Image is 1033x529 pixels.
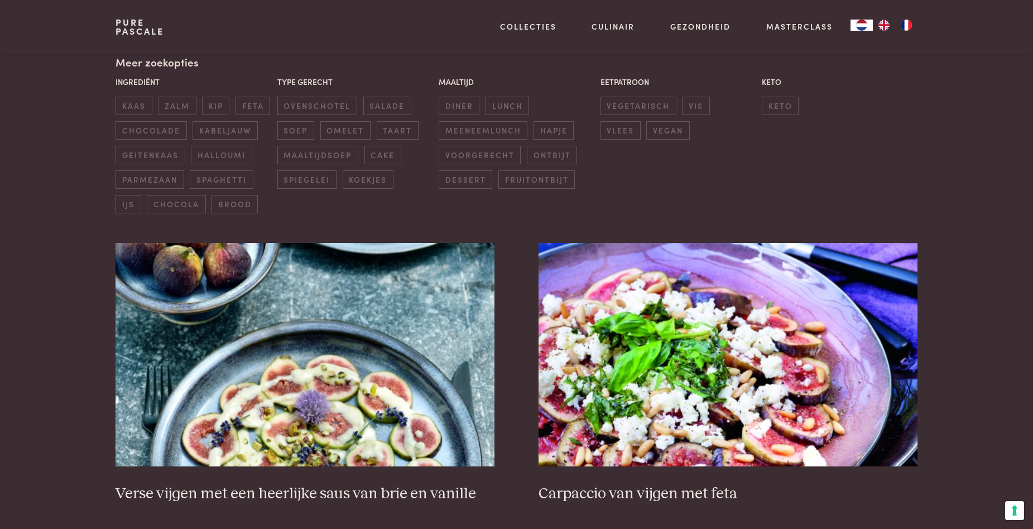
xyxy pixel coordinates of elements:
[851,20,873,31] a: NL
[193,121,257,140] span: kabeljauw
[539,484,917,504] h3: Carpaccio van vijgen met feta
[646,121,689,140] span: vegan
[277,76,433,88] p: Type gerecht
[158,97,196,115] span: zalm
[500,21,556,32] a: Collecties
[116,18,164,36] a: PurePascale
[895,20,917,31] a: FR
[190,170,253,189] span: spaghetti
[116,195,141,213] span: ijs
[116,484,494,504] h3: Verse vijgen met een heerlijke saus van brie en vanille
[534,121,574,140] span: hapje
[851,20,873,31] div: Language
[377,121,419,140] span: taart
[116,146,185,164] span: geitenkaas
[439,170,492,189] span: dessert
[682,97,709,115] span: vis
[147,195,205,213] span: chocola
[600,121,641,140] span: vlees
[277,97,357,115] span: ovenschotel
[851,20,917,31] aside: Language selected: Nederlands
[363,97,411,115] span: salade
[762,76,917,88] p: Keto
[527,146,577,164] span: ontbijt
[600,76,756,88] p: Eetpatroon
[439,97,479,115] span: diner
[277,146,358,164] span: maaltijdsoep
[212,195,258,213] span: brood
[116,243,494,466] img: Verse vijgen met een heerlijke saus van brie en vanille
[191,146,252,164] span: halloumi
[873,20,895,31] a: EN
[592,21,635,32] a: Culinair
[116,76,271,88] p: Ingrediënt
[539,243,917,503] a: Carpaccio van vijgen met feta Carpaccio van vijgen met feta
[116,170,184,189] span: parmezaan
[364,146,401,164] span: cake
[116,121,186,140] span: chocolade
[439,146,521,164] span: voorgerecht
[439,121,527,140] span: meeneemlunch
[116,97,152,115] span: kaas
[539,243,917,466] img: Carpaccio van vijgen met feta
[277,121,314,140] span: soep
[1005,501,1024,520] button: Uw voorkeuren voor toestemming voor trackingtechnologieën
[766,21,833,32] a: Masterclass
[670,21,731,32] a: Gezondheid
[600,97,676,115] span: vegetarisch
[498,170,575,189] span: fruitontbijt
[486,97,529,115] span: lunch
[236,97,270,115] span: feta
[762,97,799,115] span: keto
[277,170,337,189] span: spiegelei
[202,97,229,115] span: kip
[343,170,393,189] span: koekjes
[320,121,371,140] span: omelet
[439,76,594,88] p: Maaltijd
[116,243,494,503] a: Verse vijgen met een heerlijke saus van brie en vanille Verse vijgen met een heerlijke saus van b...
[873,20,917,31] ul: Language list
